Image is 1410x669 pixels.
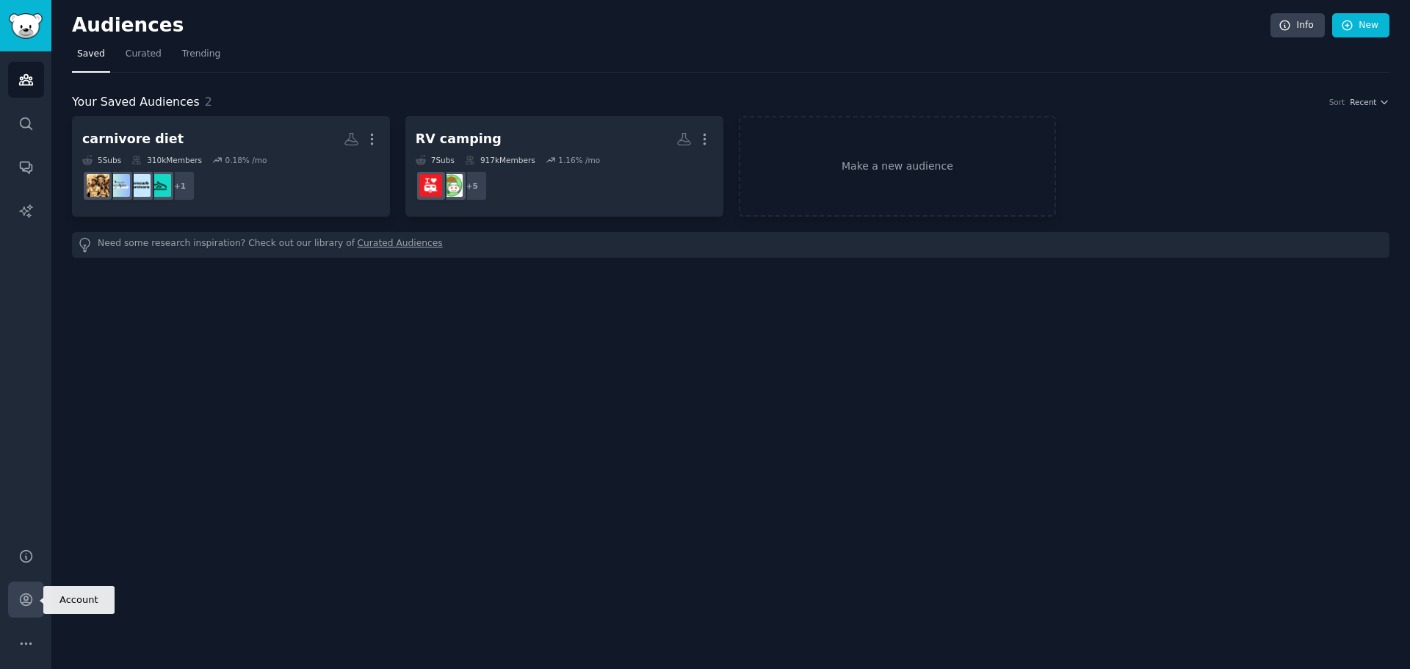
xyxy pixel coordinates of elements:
[405,116,723,217] a: RV camping7Subs917kMembers1.16% /mo+5overlandingRVLiving
[82,130,184,148] div: carnivore diet
[358,237,443,253] a: Curated Audiences
[72,14,1270,37] h2: Audiences
[126,48,162,61] span: Curated
[72,93,200,112] span: Your Saved Audiences
[77,48,105,61] span: Saved
[739,116,1057,217] a: Make a new audience
[1350,97,1389,107] button: Recent
[1270,13,1325,38] a: Info
[164,170,195,201] div: + 1
[419,174,442,197] img: RVLiving
[440,174,463,197] img: overlanding
[558,155,600,165] div: 1.16 % /mo
[416,155,455,165] div: 7 Sub s
[87,174,109,197] img: carnivorediet
[9,13,43,39] img: GummySearch logo
[82,155,121,165] div: 5 Sub s
[107,174,130,197] img: carnivore
[182,48,220,61] span: Trending
[225,155,267,165] div: 0.18 % /mo
[1329,97,1345,107] div: Sort
[177,43,225,73] a: Trending
[72,232,1389,258] div: Need some research inspiration? Check out our library of
[416,130,502,148] div: RV camping
[1350,97,1376,107] span: Recent
[1332,13,1389,38] a: New
[148,174,171,197] img: Ketovore
[72,43,110,73] a: Saved
[131,155,202,165] div: 310k Members
[457,170,488,201] div: + 5
[205,95,212,109] span: 2
[72,116,390,217] a: carnivore diet5Subs310kMembers0.18% /mo+1Ketovorezerocarbcarnivorecarnivorediet
[128,174,151,197] img: zerocarb
[120,43,167,73] a: Curated
[465,155,535,165] div: 917k Members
